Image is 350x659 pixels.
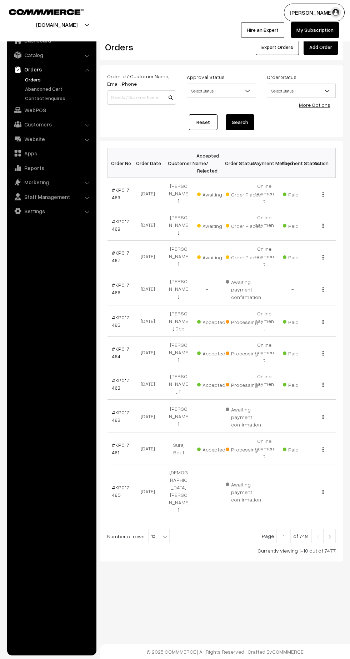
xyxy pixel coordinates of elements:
[9,104,94,116] a: WebPOS
[226,220,261,230] span: Order Placed
[322,351,324,356] img: Menu
[112,377,129,391] a: #KP017463
[9,161,94,174] a: Reports
[322,287,324,292] img: Menu
[322,255,324,260] img: Menu
[197,252,233,261] span: Awaiting
[197,189,233,198] span: Awaiting
[9,118,94,131] a: Customers
[250,148,279,178] th: Payment Method
[322,320,324,324] img: Menu
[226,444,261,453] span: Processing
[299,102,330,108] a: More Options
[256,39,299,55] button: Export Orders
[250,178,279,209] td: Online payment
[267,85,335,97] span: Select Status
[279,272,307,305] td: -
[226,316,261,326] span: Processing
[226,276,261,301] span: Awaiting payment confirmation
[136,241,164,272] td: [DATE]
[250,209,279,241] td: Online payment
[164,400,193,433] td: [PERSON_NAME]
[136,400,164,433] td: [DATE]
[107,533,145,540] span: Number of rows
[226,189,261,198] span: Order Placed
[9,147,94,160] a: Apps
[112,442,129,455] a: #KP017461
[9,205,94,218] a: Settings
[9,190,94,203] a: Staff Management
[291,22,339,38] a: My Subscription
[9,9,84,15] img: COMMMERCE
[241,22,284,38] a: Hire an Expert
[226,479,261,503] span: Awaiting payment confirmation
[100,644,350,659] footer: © 2025 COMMMERCE | All Rights Reserved | Crafted By
[193,272,221,305] td: -
[105,41,175,53] h2: Orders
[283,220,319,230] span: Paid
[107,90,176,105] input: Order Id / Customer Name / Customer Email / Customer Phone
[112,314,129,328] a: #KP017465
[9,176,94,189] a: Marketing
[197,444,233,453] span: Accepted
[326,535,333,539] img: Right
[23,85,94,93] a: Abandoned Cart
[136,305,164,337] td: [DATE]
[107,73,176,88] label: Order Id / Customer Name, Email, Phone
[197,379,233,389] span: Accepted
[11,16,102,34] button: [DOMAIN_NAME]
[322,415,324,419] img: Menu
[197,348,233,357] span: Accepted
[279,148,307,178] th: Payment Status
[164,305,193,337] td: [PERSON_NAME] Dce
[193,464,221,518] td: -
[226,404,261,428] span: Awaiting payment confirmation
[164,368,193,400] td: [PERSON_NAME] T
[136,148,164,178] th: Order Date
[112,409,129,423] a: #KP017462
[112,218,129,232] a: #KP017468
[136,337,164,368] td: [DATE]
[226,348,261,357] span: Processing
[221,148,250,178] th: Order Status
[112,187,129,200] a: #KP017469
[226,114,254,130] button: Search
[314,535,321,539] img: Left
[107,148,136,178] th: Order No
[136,368,164,400] td: [DATE]
[164,148,193,178] th: Customer Name
[112,250,129,263] a: #KP017467
[164,178,193,209] td: [PERSON_NAME]
[193,148,221,178] th: Accepted / Rejected
[283,444,319,453] span: Paid
[293,533,308,539] span: of 748
[267,73,296,81] label: Order Status
[304,39,338,55] a: Add Order
[9,7,71,16] a: COMMMERCE
[193,400,221,433] td: -
[322,490,324,494] img: Menu
[250,337,279,368] td: Online payment
[262,533,274,539] span: Page
[283,189,319,198] span: Paid
[23,94,94,102] a: Contact Enquires
[164,337,193,368] td: [PERSON_NAME]
[284,4,345,21] button: [PERSON_NAME]
[136,272,164,305] td: [DATE]
[112,346,129,359] a: #KP017464
[164,433,193,464] td: Suraj Rout
[9,49,94,61] a: Catalog
[322,383,324,387] img: Menu
[283,379,319,389] span: Paid
[9,63,94,76] a: Orders
[187,73,225,81] label: Approval Status
[149,529,169,544] span: 10
[283,316,319,326] span: Paid
[189,114,217,130] a: Reset
[136,464,164,518] td: [DATE]
[322,192,324,197] img: Menu
[250,368,279,400] td: Online payment
[279,464,307,518] td: -
[330,7,341,18] img: user
[226,252,261,261] span: Order Placed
